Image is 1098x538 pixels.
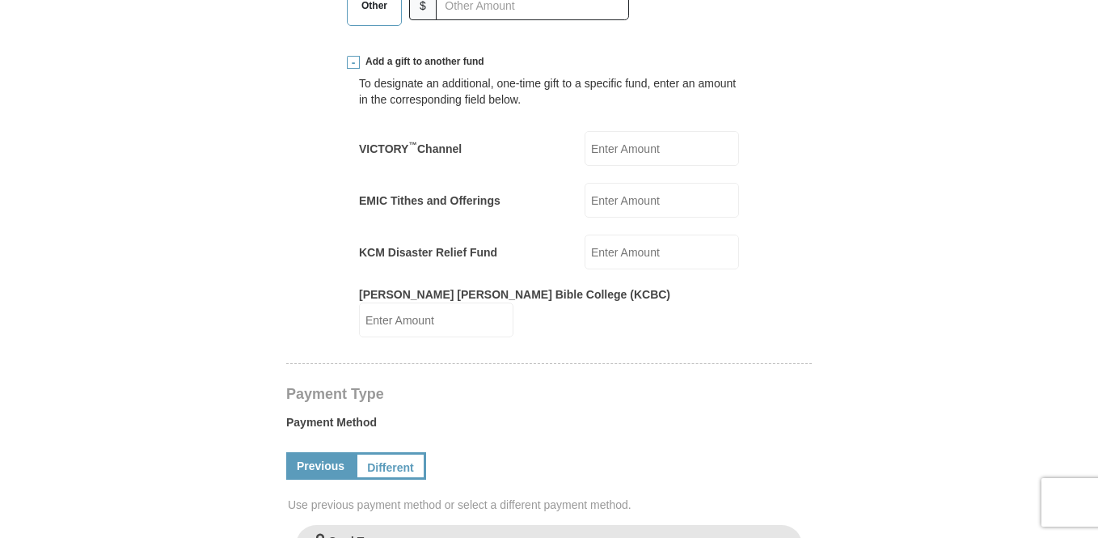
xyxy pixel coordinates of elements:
[355,452,426,480] a: Different
[585,235,739,269] input: Enter Amount
[286,388,812,400] h4: Payment Type
[408,140,417,150] sup: ™
[360,55,484,69] span: Add a gift to another fund
[359,193,500,209] label: EMIC Tithes and Offerings
[359,75,739,108] div: To designate an additional, one-time gift to a specific fund, enter an amount in the correspondin...
[359,286,670,303] label: [PERSON_NAME] [PERSON_NAME] Bible College (KCBC)
[286,414,812,438] label: Payment Method
[359,244,497,261] label: KCM Disaster Relief Fund
[585,183,739,218] input: Enter Amount
[288,497,813,513] span: Use previous payment method or select a different payment method.
[359,141,462,157] label: VICTORY Channel
[286,452,355,480] a: Previous
[585,131,739,166] input: Enter Amount
[359,303,513,337] input: Enter Amount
